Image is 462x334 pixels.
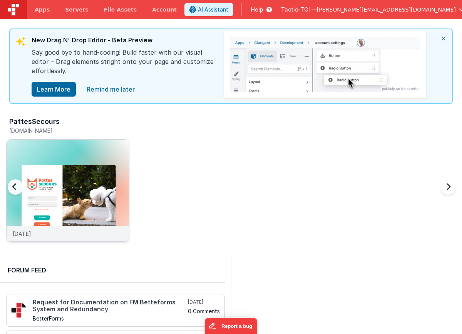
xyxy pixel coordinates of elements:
span: AI Assistant [198,6,228,13]
h5: 0 Comments [188,308,220,314]
span: Help [251,6,263,13]
i: close [435,29,452,48]
iframe: Marker.io feedback button [205,318,258,334]
h5: [DOMAIN_NAME] [9,128,129,134]
span: Servers [65,6,88,13]
button: Learn More [32,82,76,97]
span: [PERSON_NAME][EMAIL_ADDRESS][DOMAIN_NAME] [317,6,456,13]
span: Apps [35,6,50,13]
h5: [DATE] [188,299,220,305]
img: 295_2.png [11,302,27,318]
div: Say good bye to hand-coding! Build faster with our visual editor – Drag elements stright onto you... [32,48,216,82]
div: New Drag N' Drop Editor - Beta Preview [32,35,216,48]
a: close [82,82,139,97]
span: File Assets [104,6,137,13]
a: Request for Documentation on FM Betteforms System and Redundancy BetterForms [DATE] 0 Comments [6,294,225,327]
h5: BetterForms [33,316,186,321]
button: AI Assistant [184,3,233,16]
h2: Forum Feed [8,266,217,275]
span: Tactic-TGI — [281,6,317,13]
h3: PattesSecours [9,118,60,125]
h4: Request for Documentation on FM Betteforms System and Redundancy [33,299,186,312]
